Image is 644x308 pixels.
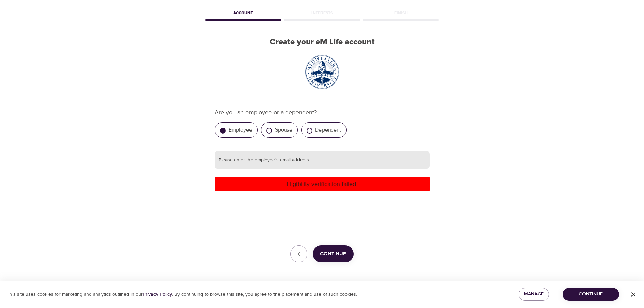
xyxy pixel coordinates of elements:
label: Spouse [275,126,292,133]
p: Eligibility verification failed. [217,180,427,189]
p: Are you an employee or a dependent? [215,108,430,117]
img: Midwestern_University_seal.svg.png [305,55,339,89]
span: Manage [524,290,544,299]
a: Privacy Policy [143,291,172,298]
h2: Create your eM Life account [204,37,440,47]
span: Continue [320,250,346,258]
button: Continue [313,245,354,262]
span: Continue [568,290,614,299]
label: Dependent [315,126,341,133]
button: Continue [563,288,619,301]
button: Manage [519,288,549,301]
label: Employee [229,126,252,133]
